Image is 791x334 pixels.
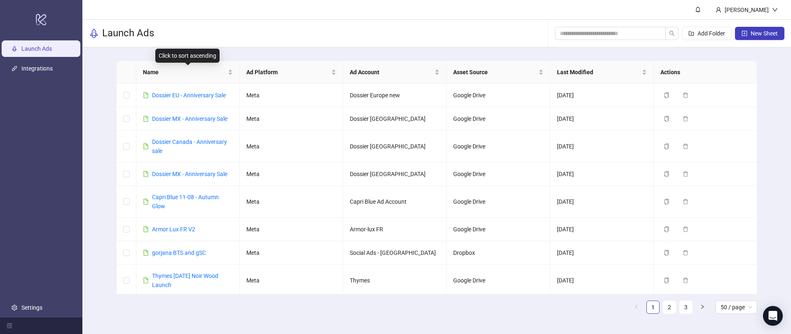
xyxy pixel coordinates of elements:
span: delete [683,116,688,122]
span: right [700,304,705,309]
li: 3 [679,301,693,314]
span: Add Folder [697,30,725,37]
span: copy [664,92,669,98]
a: 1 [647,301,659,313]
span: menu-fold [7,323,12,329]
td: Dossier [GEOGRAPHIC_DATA] [343,162,447,186]
a: 3 [680,301,692,313]
div: [PERSON_NAME] [721,5,772,14]
td: Thymes [343,265,447,296]
span: down [772,7,778,13]
button: right [696,301,709,314]
div: Page Size [716,301,757,314]
a: Thymes [DATE] Noir Wood Launch [152,273,218,288]
a: Integrations [21,65,53,72]
span: copy [664,143,669,149]
td: [DATE] [550,131,654,162]
td: Social Ads - [GEOGRAPHIC_DATA] [343,241,447,265]
th: Asset Source [447,61,550,84]
td: Dropbox [447,241,550,265]
td: Google Drive [447,186,550,218]
td: Meta [240,218,343,241]
span: copy [664,116,669,122]
span: New Sheet [751,30,778,37]
td: Meta [240,241,343,265]
td: [DATE] [550,265,654,296]
div: Click to sort ascending [155,49,220,63]
span: bell [695,7,701,12]
a: Dossier MX - Anniversary Sale [152,171,227,177]
td: Google Drive [447,131,550,162]
span: Ad Account [350,68,433,77]
span: delete [683,226,688,232]
span: Ad Platform [246,68,330,77]
td: Meta [240,131,343,162]
span: copy [664,199,669,205]
span: delete [683,143,688,149]
a: Dossier Canada - Anniversary sale [152,139,227,154]
td: Dossier Europe new [343,84,447,107]
span: file [143,171,149,177]
td: [DATE] [550,84,654,107]
a: Settings [21,304,42,311]
span: user [716,7,721,13]
span: Asset Source [453,68,536,77]
span: rocket [89,28,99,38]
button: New Sheet [735,27,784,40]
span: delete [683,171,688,177]
a: Dossier MX - Anniversary Sale [152,115,227,122]
th: Last Modified [550,61,654,84]
td: [DATE] [550,162,654,186]
td: [DATE] [550,107,654,131]
span: file [143,92,149,98]
span: copy [664,278,669,283]
td: Meta [240,107,343,131]
span: plus-square [742,31,747,36]
div: Open Intercom Messenger [763,306,783,326]
li: 2 [663,301,676,314]
span: folder-add [688,31,694,36]
th: Actions [654,61,757,84]
span: copy [664,226,669,232]
a: gorjana BTS and gSC [152,249,206,256]
td: Capri Blue Ad Account [343,186,447,218]
td: Meta [240,186,343,218]
li: Next Page [696,301,709,314]
span: file [143,116,149,122]
td: Armor-lux FR [343,218,447,241]
a: Dossier EU - Anniversary Sale [152,92,226,99]
td: [DATE] [550,241,654,265]
a: 2 [663,301,676,313]
td: Google Drive [447,265,550,296]
a: Capri Blue 11-08 - Autumn Glow [152,194,219,209]
td: Meta [240,84,343,107]
li: 1 [646,301,660,314]
span: search [669,31,675,36]
span: delete [683,199,688,205]
button: left [630,301,643,314]
button: Add Folder [682,27,732,40]
span: file [143,199,149,205]
td: Meta [240,162,343,186]
td: [DATE] [550,186,654,218]
th: Ad Platform [240,61,343,84]
span: copy [664,171,669,177]
span: file [143,278,149,283]
span: Name [143,68,226,77]
td: Google Drive [447,84,550,107]
span: copy [664,250,669,256]
th: Ad Account [343,61,447,84]
span: file [143,143,149,149]
span: delete [683,92,688,98]
td: Dossier [GEOGRAPHIC_DATA] [343,107,447,131]
span: file [143,250,149,256]
h3: Launch Ads [102,27,154,40]
span: 50 / page [721,301,752,313]
li: Previous Page [630,301,643,314]
span: delete [683,278,688,283]
span: file [143,226,149,232]
span: left [634,304,639,309]
a: Launch Ads [21,45,52,52]
td: Google Drive [447,218,550,241]
th: Name [136,61,240,84]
